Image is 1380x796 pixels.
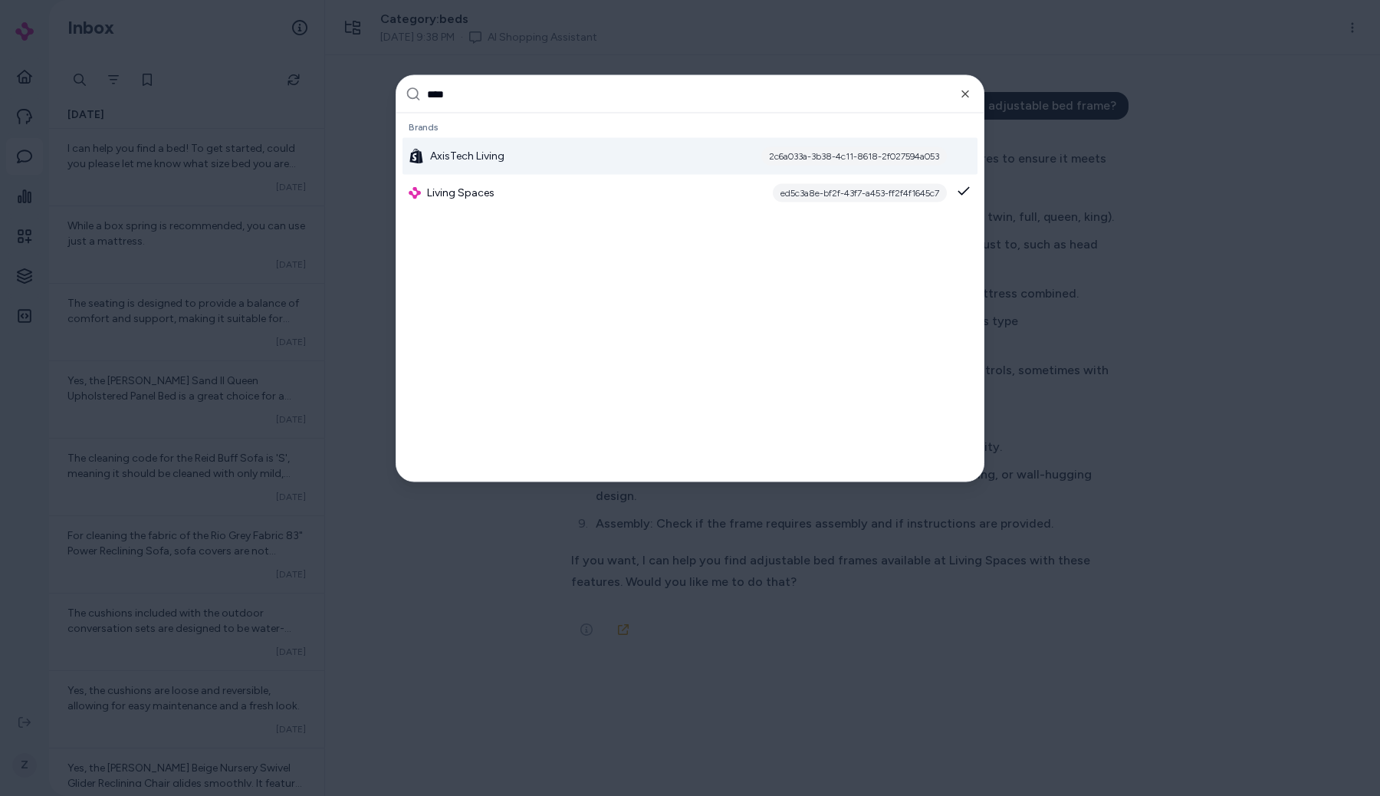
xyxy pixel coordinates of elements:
span: AxisTech Living [430,149,504,164]
span: Living Spaces [427,186,495,201]
div: 2c6a033a-3b38-4c11-8618-2f027594a053 [761,147,947,166]
div: Suggestions [396,113,984,482]
div: ed5c3a8e-bf2f-43f7-a453-ff2f4f1645c7 [773,184,947,202]
img: alby Logo [409,187,421,199]
div: Brands [402,117,978,138]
